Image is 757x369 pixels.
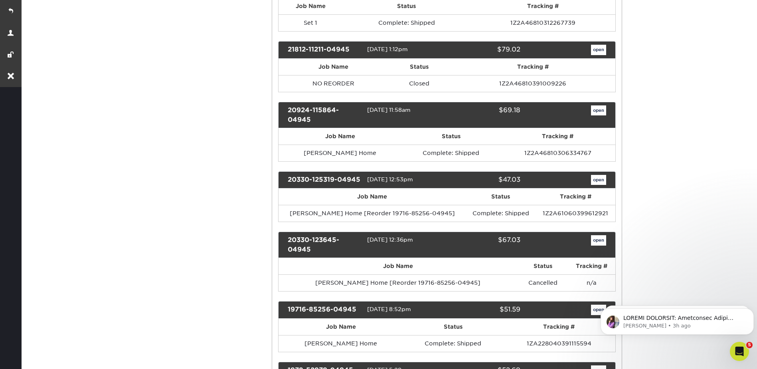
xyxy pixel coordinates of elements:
div: 20330-125319-04945 [282,175,367,185]
div: $79.02 [441,45,526,55]
div: 21812-11211-04945 [282,45,367,55]
td: Set 1 [279,14,342,31]
div: $47.03 [441,175,526,185]
th: Tracking # [503,319,615,335]
td: Complete: Shipped [342,14,470,31]
th: Tracking # [536,188,615,205]
td: [PERSON_NAME] Home [279,145,402,161]
div: $51.59 [441,305,526,315]
th: Status [402,128,501,145]
div: 20924-115864-04945 [282,105,367,125]
th: Job Name [279,258,517,274]
th: Status [388,59,451,75]
td: Cancelled [517,274,568,291]
td: [PERSON_NAME] Home [Reorder 19716-85256-04945] [279,274,517,291]
td: 1Z2A46810391009226 [451,75,615,92]
td: n/a [568,274,615,291]
div: $67.03 [441,235,526,254]
a: open [591,235,606,246]
td: Complete: Shipped [466,205,536,222]
iframe: Intercom live chat [730,342,749,361]
td: [PERSON_NAME] Home [Reorder 19716-85256-04945] [279,205,466,222]
td: NO REORDER [279,75,388,92]
th: Job Name [279,59,388,75]
th: Status [517,258,568,274]
td: Complete: Shipped [402,145,501,161]
a: open [591,45,606,55]
span: [DATE] 11:58am [367,107,411,113]
td: Complete: Shipped [403,335,503,352]
th: Job Name [279,319,403,335]
div: 20330-123645-04945 [282,235,367,254]
th: Status [403,319,503,335]
th: Job Name [279,188,466,205]
td: 1Z2A61060399612921 [536,205,615,222]
th: Tracking # [451,59,615,75]
span: [DATE] 12:53pm [367,176,413,183]
iframe: Intercom notifications message [597,292,757,347]
a: open [591,105,606,116]
td: 1Z2A46810312267739 [470,14,615,31]
td: [PERSON_NAME] Home [279,335,403,352]
a: open [591,175,606,185]
div: $69.18 [441,105,526,125]
td: 1Z2A46810306334767 [500,145,615,161]
td: 1ZA228040391115594 [503,335,615,352]
th: Job Name [279,128,402,145]
span: [DATE] 8:52pm [367,306,411,313]
a: open [591,305,606,315]
th: Tracking # [500,128,615,145]
span: 5 [746,342,753,348]
th: Tracking # [568,258,615,274]
span: [DATE] 1:12pm [367,46,408,52]
td: Closed [388,75,451,92]
th: Status [466,188,536,205]
div: 19716-85256-04945 [282,305,367,315]
span: [DATE] 12:36pm [367,237,413,243]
